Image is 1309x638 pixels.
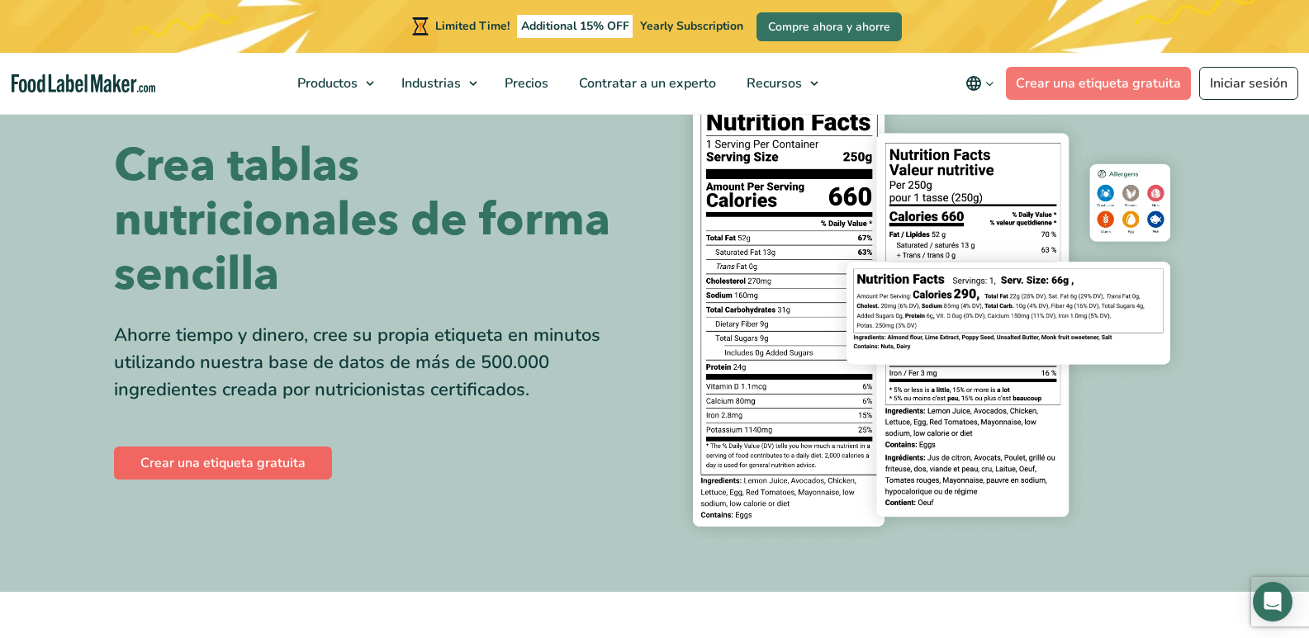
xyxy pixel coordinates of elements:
[490,53,560,114] a: Precios
[1253,582,1292,621] div: Open Intercom Messenger
[640,18,743,34] span: Yearly Subscription
[396,74,462,92] span: Industrias
[732,53,827,114] a: Recursos
[756,12,902,41] a: Compre ahora y ahorre
[435,18,510,34] span: Limited Time!
[387,53,486,114] a: Industrias
[114,447,332,480] a: Crear una etiqueta gratuita
[114,322,643,404] div: Ahorre tiempo y dinero, cree su propia etiqueta en minutos utilizando nuestra base de datos de má...
[1199,67,1298,100] a: Iniciar sesión
[517,15,633,38] span: Additional 15% OFF
[292,74,359,92] span: Productos
[282,53,382,114] a: Productos
[742,74,804,92] span: Recursos
[114,139,643,302] h1: Crea tablas nutricionales de forma sencilla
[500,74,550,92] span: Precios
[564,53,728,114] a: Contratar a un experto
[574,74,718,92] span: Contratar a un experto
[1006,67,1191,100] a: Crear una etiqueta gratuita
